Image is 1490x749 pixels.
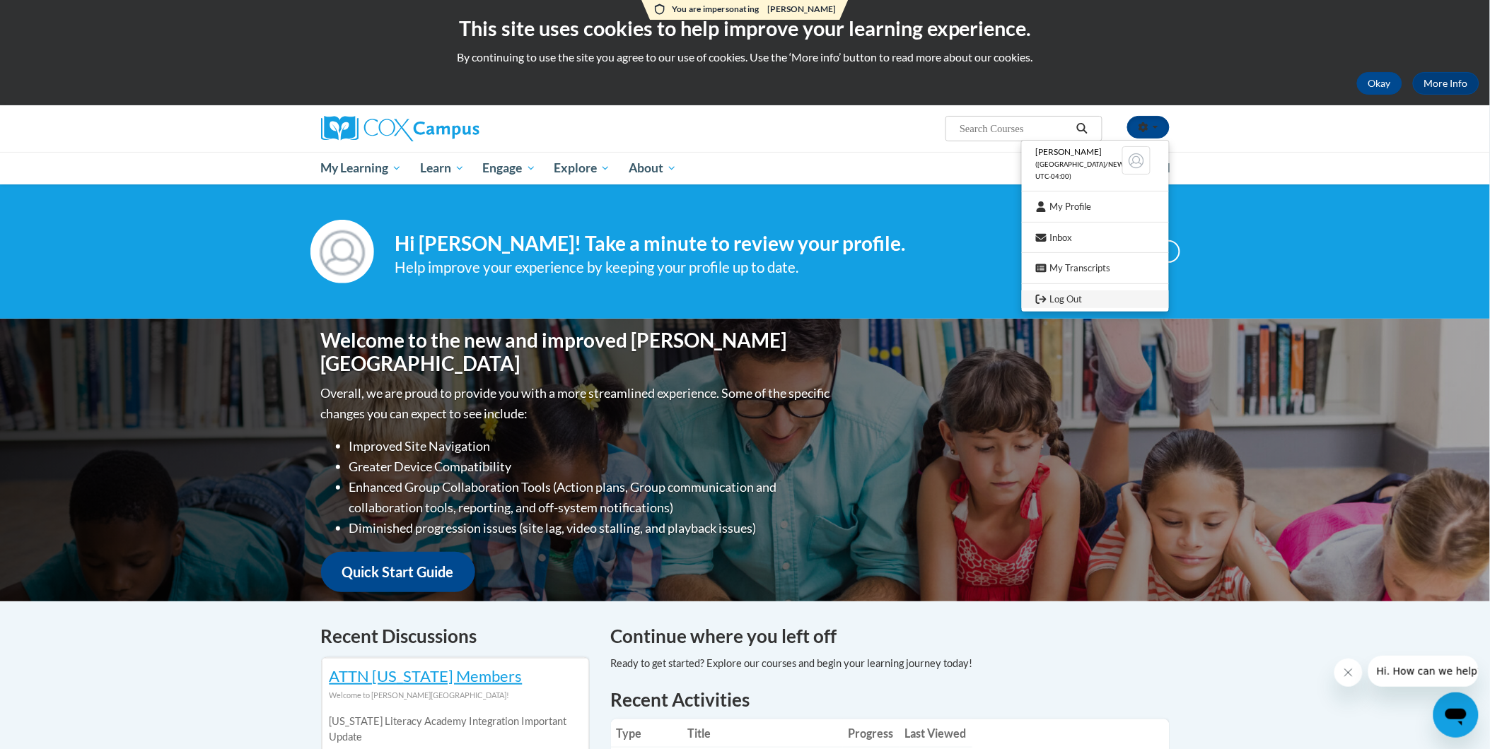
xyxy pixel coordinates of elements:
[1036,146,1102,157] span: [PERSON_NAME]
[321,383,834,424] p: Overall, we are proud to provide you with a more streamlined experience. Some of the specific cha...
[1022,259,1169,277] a: My Transcripts
[321,116,590,141] a: Cox Campus
[420,160,465,177] span: Learn
[611,687,1170,712] h1: Recent Activities
[900,719,972,748] th: Last Viewed
[619,152,686,184] a: About
[629,160,677,177] span: About
[330,688,581,703] div: Welcome to [PERSON_NAME][GEOGRAPHIC_DATA]!
[1368,656,1479,687] iframe: Message from company
[1127,116,1170,138] button: Account Settings
[1357,72,1402,95] button: Okay
[1334,659,1363,687] iframe: Close message
[682,719,843,748] th: Title
[1036,160,1146,180] span: ([GEOGRAPHIC_DATA]/New_York UTC-04:00)
[321,552,475,592] a: Quick Start Guide
[843,719,900,748] th: Progress
[1022,290,1169,308] a: Logout
[1122,146,1151,175] img: Learner Profile Avatar
[1433,692,1479,738] iframe: Button to launch messaging window
[545,152,619,184] a: Explore
[11,49,1479,65] p: By continuing to use the site you agree to our use of cookies. Use the ‘More info’ button to read...
[1022,229,1169,247] a: Inbox
[330,666,523,685] a: ATTN [US_STATE] Members
[349,518,834,538] li: Diminished progression issues (site lag, video stalling, and playback issues)
[321,329,834,376] h1: Welcome to the new and improved [PERSON_NAME][GEOGRAPHIC_DATA]
[611,623,1170,650] h4: Continue where you left off
[395,256,1071,279] div: Help improve your experience by keeping your profile up to date.
[411,152,474,184] a: Learn
[483,160,536,177] span: Engage
[958,120,1071,137] input: Search Courses
[300,152,1191,184] div: Main menu
[349,456,834,477] li: Greater Device Compatibility
[349,477,834,518] li: Enhanced Group Collaboration Tools (Action plans, Group communication and collaboration tools, re...
[554,160,610,177] span: Explore
[1071,120,1093,137] button: Search
[330,714,581,745] p: [US_STATE] Literacy Academy Integration Important Update
[1413,72,1479,95] a: More Info
[8,10,115,21] span: Hi. How can we help?
[321,116,479,141] img: Cox Campus
[474,152,545,184] a: Engage
[310,220,374,283] img: Profile Image
[321,623,590,650] h4: Recent Discussions
[312,152,412,184] a: My Learning
[11,14,1479,42] h2: This site uses cookies to help improve your learning experience.
[1022,198,1169,216] a: My Profile
[349,436,834,456] li: Improved Site Navigation
[611,719,682,748] th: Type
[320,160,402,177] span: My Learning
[395,232,1071,256] h4: Hi [PERSON_NAME]! Take a minute to review your profile.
